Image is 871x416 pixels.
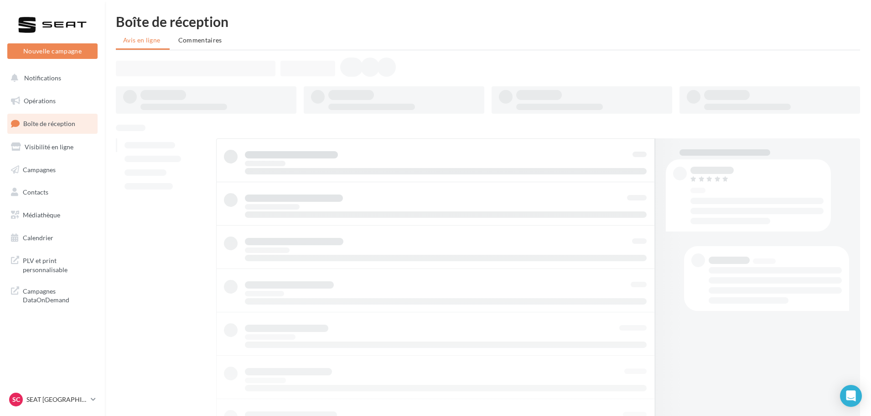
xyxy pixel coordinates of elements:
a: Campagnes DataOnDemand [5,281,99,308]
div: Boîte de réception [116,15,860,28]
button: Nouvelle campagne [7,43,98,59]
span: Campagnes DataOnDemand [23,285,94,305]
span: Contacts [23,188,48,196]
a: Opérations [5,91,99,111]
span: Notifications [24,74,61,82]
span: PLV et print personnalisable [23,254,94,274]
span: Campagnes [23,165,56,173]
p: SEAT [GEOGRAPHIC_DATA] [26,395,87,404]
span: Opérations [24,97,56,105]
span: Commentaires [178,36,222,44]
a: Médiathèque [5,205,99,225]
span: SC [12,395,20,404]
span: Boîte de réception [23,120,75,127]
button: Notifications [5,68,96,88]
span: Médiathèque [23,211,60,219]
span: Calendrier [23,234,53,242]
span: Visibilité en ligne [25,143,73,151]
div: Open Intercom Messenger [840,385,862,407]
a: Boîte de réception [5,114,99,133]
a: PLV et print personnalisable [5,251,99,278]
a: Campagnes [5,160,99,179]
a: Contacts [5,183,99,202]
a: Visibilité en ligne [5,137,99,157]
a: SC SEAT [GEOGRAPHIC_DATA] [7,391,98,408]
a: Calendrier [5,228,99,247]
